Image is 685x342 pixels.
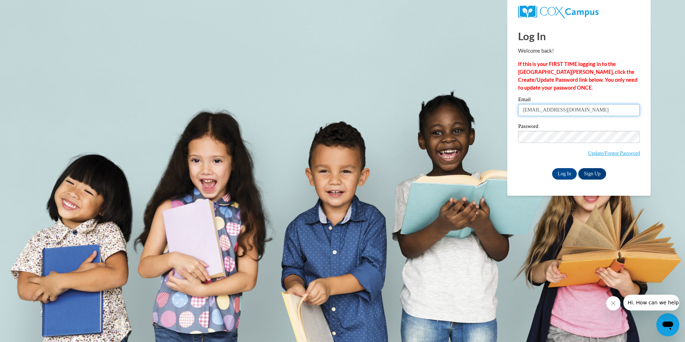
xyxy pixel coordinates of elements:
[578,168,606,180] a: Sign Up
[518,5,640,18] a: COX Campus
[518,124,640,131] label: Password
[552,168,577,180] input: Log In
[518,61,637,91] strong: If this is your FIRST TIME logging in to the [GEOGRAPHIC_DATA][PERSON_NAME], click the Create/Upd...
[4,5,58,11] span: Hi. How can we help?
[518,97,640,104] label: Email
[656,313,679,336] iframe: Button to launch messaging window
[518,47,640,55] p: Welcome back!
[518,29,640,43] h1: Log In
[588,150,640,156] a: Update/Forgot Password
[518,5,598,18] img: COX Campus
[623,295,679,310] iframe: Message from company
[606,296,621,310] iframe: Close message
